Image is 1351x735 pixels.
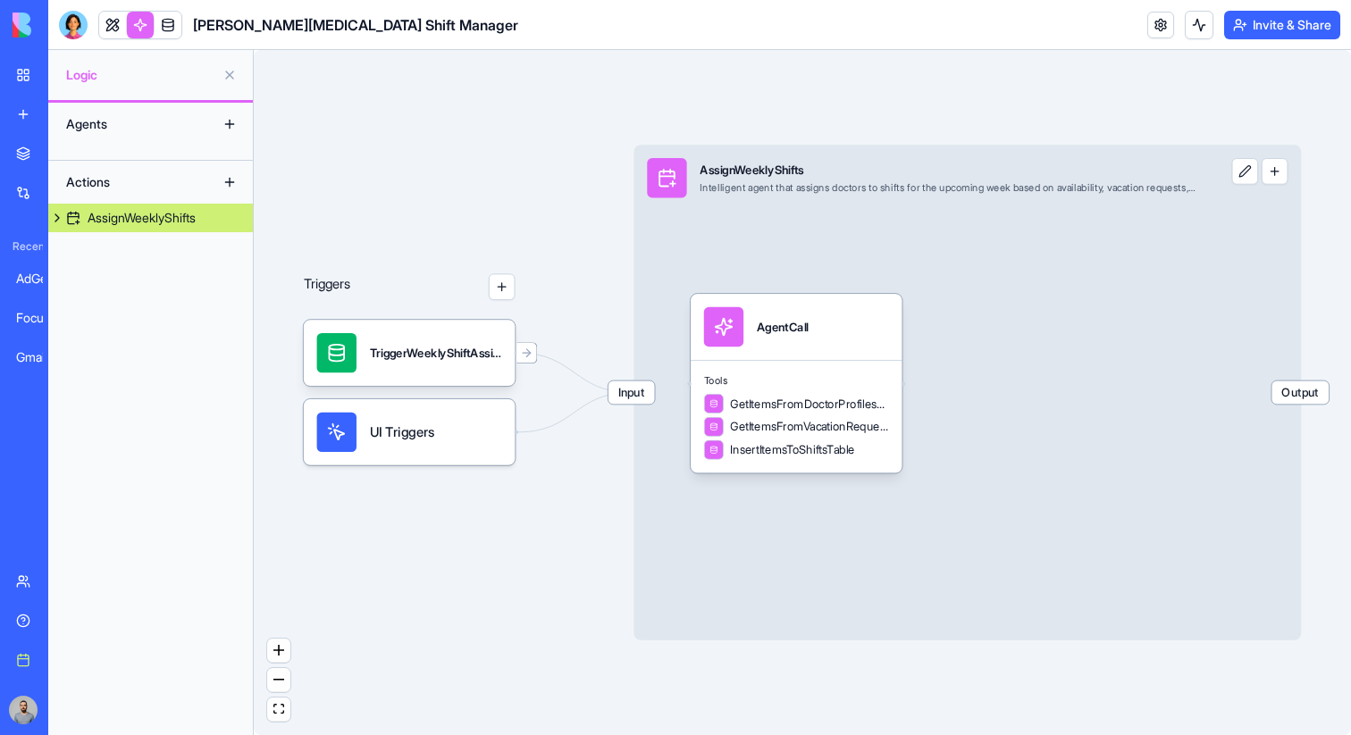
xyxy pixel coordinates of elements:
[1224,11,1340,39] button: Invite & Share
[730,441,855,457] span: InsertItemsToShiftsTable
[88,209,196,227] div: AssignWeeklyShifts
[267,639,290,663] button: zoom in
[13,13,123,38] img: logo
[16,270,66,288] div: AdGen Pro
[304,221,516,465] div: Triggers
[700,181,1195,195] div: Intelligent agent that assigns doctors to shifts for the upcoming week based on availability, vac...
[48,204,253,232] a: AssignWeeklyShifts
[691,294,902,473] div: AgentCallToolsGetItemsFromDoctorProfilesTableGetItemsFromVacationRequestsTableInsertItemsToShifts...
[5,300,77,336] a: Focus
[57,168,200,196] div: Actions
[704,374,889,388] span: Tools
[518,353,631,392] g: Edge from 689075843bbaa21f74aee394 to 6890757d3bbaa21f74aee38f
[700,162,1195,178] div: AssignWeeklyShifts
[730,396,888,412] span: GetItemsFromDoctorProfilesTable
[304,320,516,386] div: TriggerWeeklyShiftAssignmentTrigger
[267,697,290,722] button: fit view
[608,381,655,405] span: Input
[193,14,518,36] h1: [PERSON_NAME][MEDICAL_DATA] Shift Manager
[370,422,435,442] span: UI Triggers
[304,399,516,465] div: UI Triggers
[730,419,888,435] span: GetItemsFromVacationRequestsTable
[66,66,215,84] span: Logic
[267,668,290,692] button: zoom out
[634,145,1301,639] div: InputAssignWeeklyShiftsIntelligent agent that assigns doctors to shifts for the upcoming week bas...
[5,239,43,254] span: Recent
[16,309,66,327] div: Focus
[757,319,809,335] div: AgentCall
[9,696,38,724] img: image_123650291_bsq8ao.jpg
[16,348,66,366] div: Gmail SMS Alert System
[370,345,502,361] div: TriggerWeeklyShiftAssignmentTrigger
[5,261,77,297] a: AdGen Pro
[304,273,351,300] p: Triggers
[1271,381,1329,405] span: Output
[518,392,631,431] g: Edge from UI_TRIGGERS to 6890757d3bbaa21f74aee38f
[57,110,200,138] div: Agents
[5,339,77,375] a: Gmail SMS Alert System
